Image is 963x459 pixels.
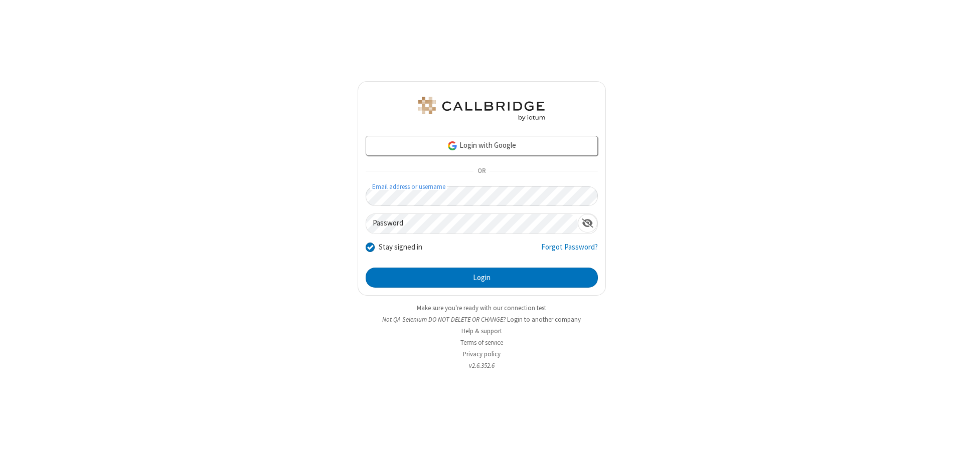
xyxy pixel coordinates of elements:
label: Stay signed in [379,242,422,253]
button: Login [366,268,598,288]
div: Show password [578,214,597,233]
li: v2.6.352.6 [358,361,606,370]
a: Terms of service [460,338,503,347]
img: QA Selenium DO NOT DELETE OR CHANGE [416,97,547,121]
a: Make sure you're ready with our connection test [417,304,546,312]
span: OR [473,164,490,178]
a: Forgot Password? [541,242,598,261]
button: Login to another company [507,315,581,324]
input: Email address or username [366,186,598,206]
a: Privacy policy [463,350,501,358]
li: Not QA Selenium DO NOT DELETE OR CHANGE? [358,315,606,324]
img: google-icon.png [447,140,458,151]
a: Help & support [461,327,502,335]
a: Login with Google [366,136,598,156]
input: Password [366,214,578,234]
